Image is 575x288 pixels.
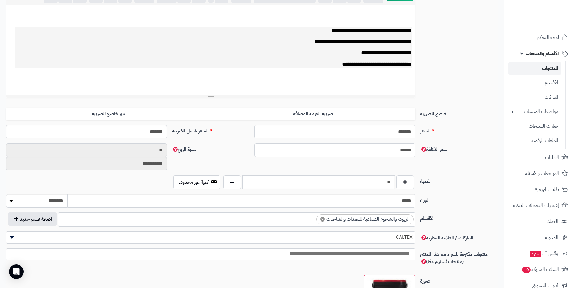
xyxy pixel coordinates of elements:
[418,275,500,285] label: صورة
[545,233,558,242] span: المدونة
[418,194,500,204] label: الوزن
[420,234,473,241] span: الماركات / العلامة التجارية
[172,146,196,153] span: نسبة الربح
[420,251,488,265] span: منتجات مقترحة للشراء مع هذا المنتج (منتجات تُشترى معًا)
[535,185,559,194] span: طلبات الإرجاع
[508,120,561,133] a: خيارات المنتجات
[522,267,531,273] span: 10
[418,125,500,134] label: السعر
[420,146,447,153] span: سعر التكلفة
[211,108,415,120] label: ضريبة القيمة المضافة
[508,198,571,213] a: إشعارات التحويلات البنكية
[508,91,561,104] a: الماركات
[169,125,252,134] label: السعر شامل الضريبة
[508,262,571,277] a: السلات المتروكة10
[508,214,571,229] a: العملاء
[522,265,559,274] span: السلات المتروكة
[6,233,415,242] span: CALTEX
[530,251,541,257] span: جديد
[418,212,500,222] label: الأقسام
[529,249,558,258] span: وآتس آب
[537,33,559,42] span: لوحة التحكم
[526,49,559,58] span: الأقسام والمنتجات
[508,150,571,165] a: الطلبات
[508,230,571,245] a: المدونة
[508,30,571,45] a: لوحة التحكم
[508,76,561,89] a: الأقسام
[418,108,500,117] label: خاضع للضريبة
[525,169,559,178] span: المراجعات والأسئلة
[545,153,559,162] span: الطلبات
[508,134,561,147] a: الملفات الرقمية
[508,105,561,118] a: مواصفات المنتجات
[508,246,571,261] a: وآتس آبجديد
[316,214,414,224] li: الزيوت والشحوم الصناعية للمعدات والشاحنات
[6,231,415,244] span: CALTEX
[546,217,558,226] span: العملاء
[320,217,325,222] span: ×
[6,108,211,120] label: غير خاضع للضريبه
[418,175,500,185] label: الكمية
[513,201,559,210] span: إشعارات التحويلات البنكية
[508,182,571,197] a: طلبات الإرجاع
[8,212,57,226] button: اضافة قسم جديد
[508,62,561,75] a: المنتجات
[9,264,24,279] div: Open Intercom Messenger
[508,166,571,181] a: المراجعات والأسئلة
